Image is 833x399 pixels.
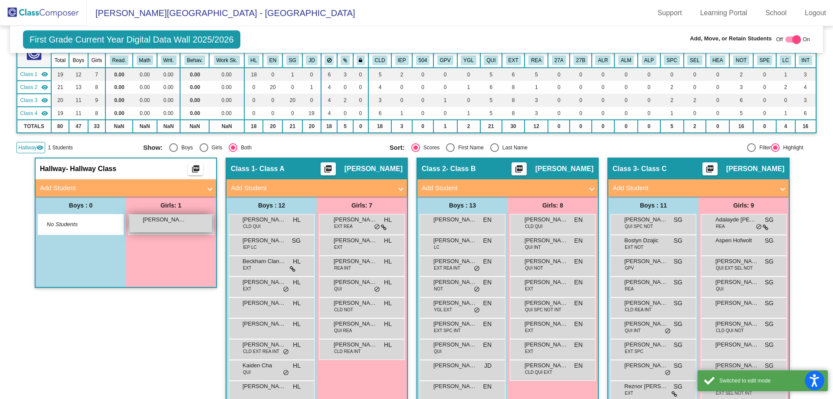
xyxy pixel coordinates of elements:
[710,56,725,65] button: HEA
[412,94,433,107] td: 0
[88,107,106,120] td: 8
[684,68,706,81] td: 0
[105,94,132,107] td: 0.00
[244,120,263,133] td: 18
[795,94,816,107] td: 3
[66,165,117,173] span: - Hallway Class
[105,120,132,133] td: NaN
[133,81,157,94] td: 0.00
[69,53,88,68] th: Boys
[799,56,812,65] button: INT
[368,120,391,133] td: 18
[20,83,37,91] span: Class 2
[51,120,69,133] td: 80
[614,94,638,107] td: 0
[306,56,317,65] button: JD
[613,183,774,193] mat-panel-title: Add Student
[321,68,338,81] td: 6
[660,107,684,120] td: 1
[729,68,753,81] td: 2
[729,120,753,133] td: 16
[244,53,263,68] th: Hailey Lemons
[660,53,684,68] th: Speech Only IEP
[17,81,51,94] td: Elissa Noble - Class B
[592,107,614,120] td: 0
[570,53,591,68] th: 27J Plan (Behavior/SEL)
[684,107,706,120] td: 0
[412,107,433,120] td: 0
[263,81,282,94] td: 20
[422,183,583,193] mat-panel-title: Add Student
[614,107,638,120] td: 0
[17,107,51,120] td: Jackie DeRosa - Class D
[87,6,355,20] span: [PERSON_NAME][GEOGRAPHIC_DATA] - [GEOGRAPHIC_DATA]
[88,68,106,81] td: 7
[20,96,37,104] span: Class 3
[795,81,816,94] td: 4
[133,68,157,81] td: 0.00
[321,94,338,107] td: 4
[548,94,570,107] td: 0
[613,165,637,173] span: Class 3
[180,107,209,120] td: 0.00
[17,94,51,107] td: Selene Guilfoyle - Class C
[88,81,106,94] td: 8
[548,68,570,81] td: 0
[502,94,525,107] td: 8
[209,94,244,107] td: 0.00
[457,94,480,107] td: 0
[758,6,794,20] a: School
[525,68,548,81] td: 5
[209,81,244,94] td: 0.00
[180,94,209,107] td: 0.00
[548,81,570,94] td: 0
[433,107,457,120] td: 0
[548,53,570,68] th: 27J Plan (Academics)
[753,94,776,107] td: 0
[592,120,614,133] td: 0
[729,81,753,94] td: 3
[282,120,302,133] td: 21
[660,81,684,94] td: 2
[110,56,129,65] button: Read.
[664,56,679,65] button: SPC
[480,120,502,133] td: 21
[651,6,689,20] a: Support
[17,120,51,133] td: TOTALS
[69,94,88,107] td: 11
[502,68,525,81] td: 6
[433,120,457,133] td: 1
[321,162,336,175] button: Print Students Details
[422,165,446,173] span: Class 2
[706,107,729,120] td: 0
[282,94,302,107] td: 20
[455,144,484,152] div: First Name
[733,56,749,65] button: NOT
[502,107,525,120] td: 8
[105,81,132,94] td: 0.00
[705,165,715,177] mat-icon: picture_as_pdf
[391,120,412,133] td: 3
[368,68,391,81] td: 5
[574,56,588,65] button: 27B
[337,81,353,94] td: 0
[344,165,403,173] span: [PERSON_NAME]
[237,144,252,152] div: Both
[412,81,433,94] td: 0
[263,94,282,107] td: 0
[595,56,610,65] button: ALR
[20,109,37,117] span: Class 4
[41,84,48,91] mat-icon: visibility
[525,94,548,107] td: 3
[321,107,338,120] td: 4
[302,120,321,133] td: 20
[263,120,282,133] td: 20
[105,68,132,81] td: 0.00
[88,94,106,107] td: 9
[416,56,430,65] button: 504
[282,107,302,120] td: 0
[18,144,36,152] span: Hallway
[321,120,338,133] td: 18
[157,94,180,107] td: 0.00
[525,53,548,68] th: Read Plan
